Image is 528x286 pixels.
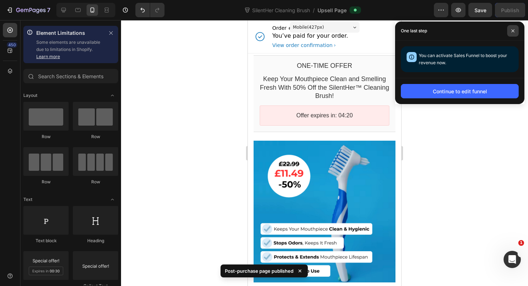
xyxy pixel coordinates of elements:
[474,7,486,13] span: Save
[36,54,60,59] a: Learn more
[107,194,118,205] span: Toggle open
[401,27,427,34] p: One last step
[36,39,104,60] p: Some elements are unavailable due to limitations in Shopify.
[47,6,50,14] p: 7
[495,3,525,17] button: Publish
[501,6,519,14] div: Publish
[433,88,487,95] div: Continue to edit funnel
[73,238,118,244] div: Heading
[73,133,118,140] div: Row
[225,267,293,275] p: Post-purchase page published
[135,3,165,17] div: Undo/Redo
[23,238,69,244] div: Text block
[23,179,69,185] div: Row
[23,69,118,83] input: Search Sections & Elements
[36,29,104,37] p: Element Limitations
[518,240,524,246] span: 1
[107,90,118,101] span: Toggle open
[3,3,54,17] button: 7
[468,3,492,17] button: Save
[251,6,311,14] span: SilentHer Cleaning Brush
[401,84,519,98] button: Continue to edit funnel
[248,20,401,286] iframe: Design area
[504,251,521,268] iframe: Intercom live chat
[23,196,32,203] span: Text
[419,53,507,65] span: You can activate Sales Funnel to boost your revenue now.
[73,179,118,185] div: Row
[23,133,69,140] div: Row
[318,6,347,14] span: Upsell Page
[7,42,17,48] div: 450
[23,92,37,99] span: Layout
[313,6,315,14] span: /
